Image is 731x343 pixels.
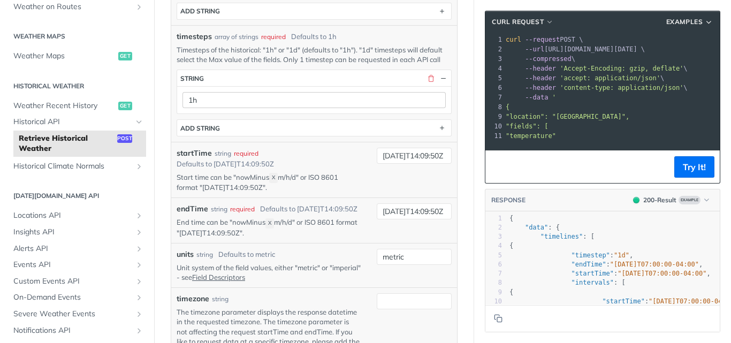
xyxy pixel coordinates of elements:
span: Events API [13,260,132,270]
div: 1 [485,214,502,223]
button: Show subpages for Alerts API [135,245,143,253]
button: cURL Request [488,17,558,27]
a: Events APIShow subpages for Events API [8,257,146,273]
a: Historical APIHide subpages for Historical API [8,114,146,130]
a: Severe Weather EventsShow subpages for Severe Weather Events [8,306,146,322]
span: { [509,215,513,222]
span: "[DATE]T07:00:00-04:00" [618,270,706,277]
button: Try It! [674,156,714,178]
span: Locations API [13,210,132,221]
p: Unit system of the field values, either "metric" or "imperial" - see [177,263,361,282]
span: On-Demand Events [13,292,132,303]
span: \ [506,74,664,82]
div: string [211,204,227,214]
span: X [268,219,272,227]
label: units [177,249,194,260]
a: On-Demand EventsShow subpages for On-Demand Events [8,289,146,306]
div: required [261,32,286,42]
span: --header [525,65,556,72]
span: "intervals" [572,279,614,286]
div: string [196,250,213,260]
a: Weather Mapsget [8,48,146,64]
div: 4 [485,241,502,250]
div: 8 [485,102,504,112]
div: 2 [485,44,504,54]
span: { [506,103,509,111]
label: endTime [177,203,208,215]
button: Show subpages for Historical Climate Normals [135,162,143,171]
a: Custom Events APIShow subpages for Custom Events API [8,273,146,289]
button: Hide [438,73,448,83]
button: Show subpages for Events API [135,261,143,269]
a: Locations APIShow subpages for Locations API [8,208,146,224]
button: Copy to clipboard [491,310,506,326]
span: --url [525,45,544,53]
span: { [509,242,513,249]
button: Delete [426,73,436,83]
span: "1d" [614,251,629,259]
div: 200 - Result [643,195,676,205]
div: string [212,294,229,304]
div: 3 [485,232,502,241]
div: string [215,149,231,158]
div: required [234,149,258,158]
span: --header [525,74,556,82]
a: Alerts APIShow subpages for Alerts API [8,241,146,257]
button: Examples [663,17,717,27]
span: \ [506,55,575,63]
span: 'Accept-Encoding: gzip, deflate' [560,65,683,72]
label: startTime [177,148,212,159]
span: : [ [509,233,595,240]
button: Show subpages for Notifications API [135,326,143,335]
span: Example [679,196,700,204]
span: : { [509,224,560,231]
div: ADD string [180,7,220,15]
h2: Weather Maps [8,32,146,41]
button: Hide subpages for Historical API [135,118,143,126]
span: ' [552,94,556,101]
label: timezone [177,293,209,304]
span: "location": "[GEOGRAPHIC_DATA]", [506,113,629,120]
div: Defaults to [DATE]T14:09:50Z [177,159,274,170]
span: curl [506,36,521,43]
span: Retrieve Historical Weather [19,133,115,154]
button: ADD string [177,120,451,136]
div: 1 [485,35,504,44]
span: "timestep" [572,251,610,259]
span: "[DATE]T07:00:00-04:00" [610,261,699,268]
a: Retrieve Historical Weatherpost [13,131,146,157]
button: Show subpages for Severe Weather Events [135,310,143,318]
span: Severe Weather Events [13,309,132,319]
span: get [118,102,132,110]
span: Notifications API [13,325,132,336]
button: Show subpages for Locations API [135,211,143,220]
p: End time can be "nowMinus m/h/d" or ISO 8601 format "[DATE]T14:09:50Z". [177,217,361,238]
div: 5 [485,73,504,83]
span: --compressed [525,55,572,63]
span: cURL Request [492,17,544,27]
span: : , [509,270,711,277]
span: [URL][DOMAIN_NAME][DATE] \ [506,45,645,53]
div: 8 [485,278,502,287]
div: 3 [485,54,504,64]
span: : , [509,251,633,259]
div: 11 [485,131,504,141]
button: 200200-ResultExample [628,195,714,205]
span: "startTime" [602,298,644,305]
div: required [230,204,255,214]
span: Weather Maps [13,51,116,62]
span: \ [506,84,688,92]
span: \ [506,65,688,72]
a: Insights APIShow subpages for Insights API [8,224,146,240]
button: Show subpages for Custom Events API [135,277,143,286]
div: 6 [485,83,504,93]
div: 9 [485,288,502,297]
div: string [180,74,204,82]
span: Weather on Routes [13,2,132,12]
div: 10 [485,121,504,131]
span: 'accept: application/json' [560,74,660,82]
span: timesteps [177,31,212,42]
span: "timelines" [540,233,583,240]
span: Weather Recent History [13,101,116,111]
span: 200 [633,197,639,203]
